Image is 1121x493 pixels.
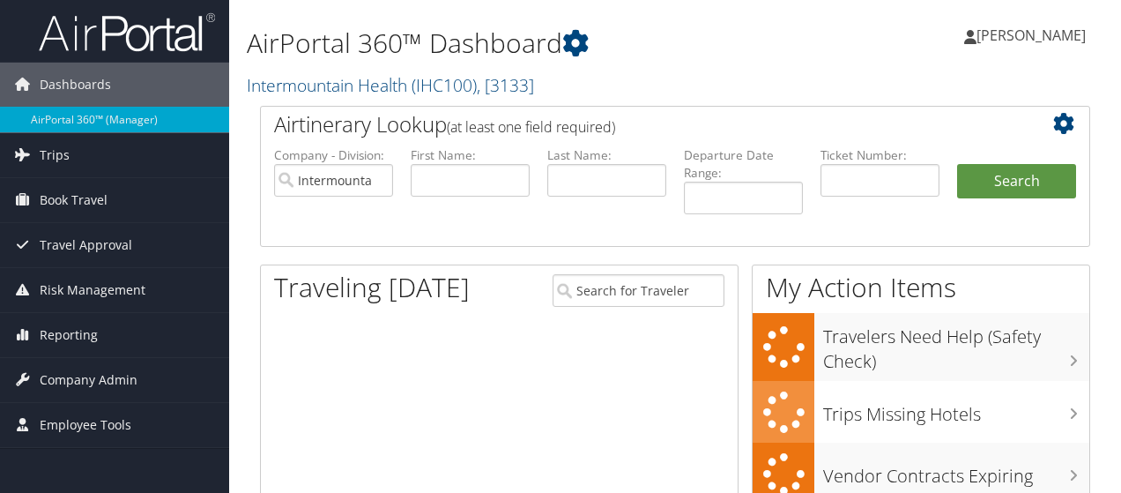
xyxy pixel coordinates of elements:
[274,146,393,164] label: Company - Division:
[976,26,1086,45] span: [PERSON_NAME]
[40,133,70,177] span: Trips
[40,358,137,402] span: Company Admin
[40,313,98,357] span: Reporting
[412,73,477,97] span: ( IHC100 )
[553,274,725,307] input: Search for Traveler
[753,313,1089,381] a: Travelers Need Help (Safety Check)
[823,393,1089,427] h3: Trips Missing Hotels
[40,178,108,222] span: Book Travel
[964,9,1103,62] a: [PERSON_NAME]
[753,269,1089,306] h1: My Action Items
[684,146,803,183] label: Departure Date Range:
[39,11,215,53] img: airportal-logo.png
[274,269,470,306] h1: Traveling [DATE]
[40,403,131,447] span: Employee Tools
[547,146,666,164] label: Last Name:
[823,316,1089,374] h3: Travelers Need Help (Safety Check)
[274,109,1007,139] h2: Airtinerary Lookup
[411,146,530,164] label: First Name:
[753,381,1089,444] a: Trips Missing Hotels
[40,268,145,312] span: Risk Management
[477,73,534,97] span: , [ 3133 ]
[40,63,111,107] span: Dashboards
[957,164,1076,199] button: Search
[247,73,534,97] a: Intermountain Health
[247,25,818,62] h1: AirPortal 360™ Dashboard
[820,146,939,164] label: Ticket Number:
[40,223,132,267] span: Travel Approval
[447,117,615,137] span: (at least one field required)
[823,455,1089,489] h3: Vendor Contracts Expiring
